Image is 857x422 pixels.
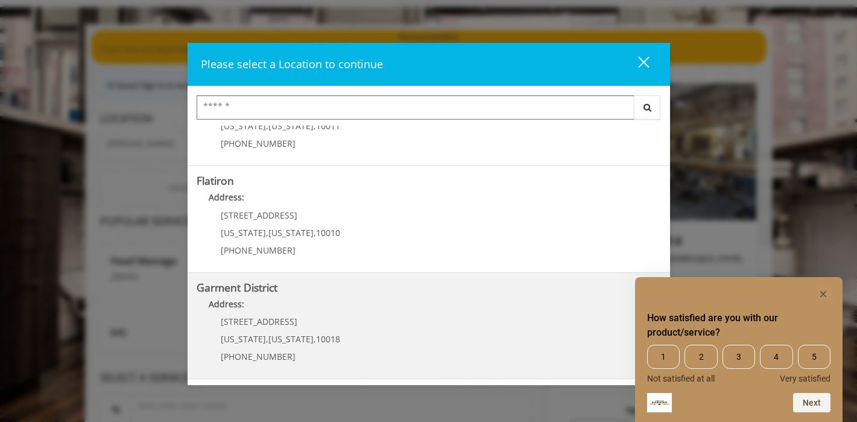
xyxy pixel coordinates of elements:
span: [US_STATE] [221,227,266,238]
button: Hide survey [816,287,830,301]
span: Please select a Location to continue [201,57,383,71]
span: , [314,120,316,132]
span: 5 [798,345,830,369]
span: [US_STATE] [268,333,314,345]
span: 10011 [316,120,340,132]
button: Next question [793,393,830,412]
span: [STREET_ADDRESS] [221,209,297,221]
span: 10010 [316,227,340,238]
span: 3 [723,345,755,369]
span: 2 [685,345,717,369]
span: [US_STATE] [221,333,266,345]
span: 10018 [316,333,340,345]
span: , [314,333,316,345]
span: [PHONE_NUMBER] [221,245,296,256]
span: [US_STATE] [268,227,314,238]
span: [PHONE_NUMBER] [221,351,296,362]
span: [STREET_ADDRESS] [221,316,297,327]
h2: How satisfied are you with our product/service? Select an option from 1 to 5, with 1 being Not sa... [647,311,830,340]
span: 4 [760,345,792,369]
b: Flatiron [197,173,234,188]
b: Garment District [197,280,277,295]
span: , [266,227,268,238]
input: Search Center [197,95,634,120]
span: , [314,227,316,238]
span: [US_STATE] [268,120,314,132]
div: How satisfied are you with our product/service? Select an option from 1 to 5, with 1 being Not sa... [647,345,830,383]
button: close dialog [616,52,657,77]
span: Very satisfied [780,374,830,383]
span: , [266,333,268,345]
span: 1 [647,345,680,369]
div: Center Select [197,95,661,126]
b: Address: [209,191,244,203]
div: close dialog [624,56,648,74]
span: [PHONE_NUMBER] [221,138,296,149]
b: Address: [209,298,244,310]
i: Search button [640,103,654,112]
div: How satisfied are you with our product/service? Select an option from 1 to 5, with 1 being Not sa... [647,287,830,412]
span: , [266,120,268,132]
span: Not satisfied at all [647,374,715,383]
span: [US_STATE] [221,120,266,132]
